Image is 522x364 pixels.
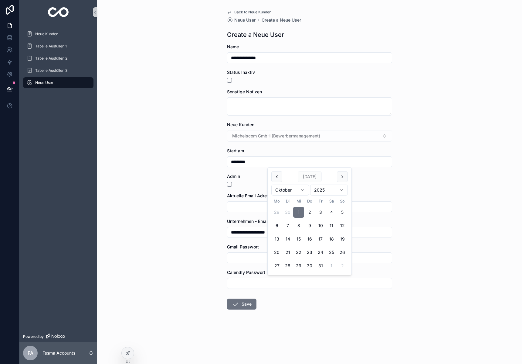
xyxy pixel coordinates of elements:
[227,122,254,127] span: Neue Kunden
[23,29,93,40] a: Neue Kunden
[19,331,97,342] a: Powered by
[227,244,259,249] span: Gmail Passwort
[315,207,326,218] button: Freitag, 3. Oktober 2025
[35,56,67,61] span: Tabelle Ausfüllen 2
[326,207,337,218] button: Samstag, 4. Oktober 2025
[271,260,282,271] button: Montag, 27. Oktober 2025
[337,220,348,231] button: Sonntag, 12. Oktober 2025
[227,70,255,75] span: Status Inaktiv
[304,198,315,204] th: Donnerstag
[227,44,239,49] span: Name
[227,270,265,275] span: Calendly Passwort
[227,299,256,310] button: Save
[227,193,274,198] span: Aktuelle Email Adresse
[23,41,93,52] a: Tabelle Ausfüllen 1
[271,198,282,204] th: Montag
[271,198,348,271] table: Oktober 2025
[282,234,293,244] button: Dienstag, 14. Oktober 2025
[271,234,282,244] button: Montag, 13. Oktober 2025
[227,10,271,15] a: Back to Neue Kunden
[23,53,93,64] a: Tabelle Ausfüllen 2
[23,334,44,339] span: Powered by
[282,220,293,231] button: Dienstag, 7. Oktober 2025
[35,68,67,73] span: Tabelle Ausfüllen 3
[28,349,33,357] span: FA
[315,234,326,244] button: Freitag, 17. Oktober 2025
[326,220,337,231] button: Samstag, 11. Oktober 2025
[271,220,282,231] button: Montag, 6. Oktober 2025
[337,247,348,258] button: Sonntag, 26. Oktober 2025
[42,350,75,356] p: Fesma Accounts
[282,260,293,271] button: Dienstag, 28. Oktober 2025
[35,80,53,85] span: Neue User
[227,17,256,23] a: Neue User
[337,260,348,271] button: Sonntag, 2. November 2025
[293,207,304,218] button: Today, Mittwoch, 1. Oktober 2025, selected
[337,198,348,204] th: Sonntag
[227,219,286,224] span: Unternehmen - Email (GSuite)
[227,30,284,39] h1: Create a Neue User
[23,65,93,76] a: Tabelle Ausfüllen 3
[304,234,315,244] button: Donnerstag, 16. Oktober 2025
[227,89,262,94] span: Sonstige Notizen
[315,247,326,258] button: Freitag, 24. Oktober 2025
[304,220,315,231] button: Donnerstag, 9. Oktober 2025
[337,207,348,218] button: Sonntag, 5. Oktober 2025
[326,247,337,258] button: Samstag, 25. Oktober 2025
[337,234,348,244] button: Sonntag, 19. Oktober 2025
[35,44,67,49] span: Tabelle Ausfüllen 1
[304,247,315,258] button: Donnerstag, 23. Oktober 2025
[304,207,315,218] button: Donnerstag, 2. Oktober 2025
[293,198,304,204] th: Mittwoch
[293,247,304,258] button: Mittwoch, 22. Oktober 2025
[326,260,337,271] button: Samstag, 1. November 2025
[271,247,282,258] button: Montag, 20. Oktober 2025
[304,260,315,271] button: Donnerstag, 30. Oktober 2025
[227,174,240,179] span: Admin
[282,207,293,218] button: Dienstag, 30. September 2025
[315,198,326,204] th: Freitag
[293,234,304,244] button: Mittwoch, 15. Oktober 2025
[262,17,301,23] a: Create a Neue User
[19,24,97,96] div: scrollable content
[282,247,293,258] button: Dienstag, 21. Oktober 2025
[271,207,282,218] button: Montag, 29. September 2025
[315,260,326,271] button: Freitag, 31. Oktober 2025
[326,234,337,244] button: Samstag, 18. Oktober 2025
[326,198,337,204] th: Samstag
[23,77,93,88] a: Neue User
[234,10,271,15] span: Back to Neue Kunden
[234,17,256,23] span: Neue User
[227,148,244,153] span: Start am
[282,198,293,204] th: Dienstag
[293,260,304,271] button: Mittwoch, 29. Oktober 2025
[35,32,58,36] span: Neue Kunden
[48,7,69,17] img: App logo
[315,220,326,231] button: Freitag, 10. Oktober 2025
[293,220,304,231] button: Mittwoch, 8. Oktober 2025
